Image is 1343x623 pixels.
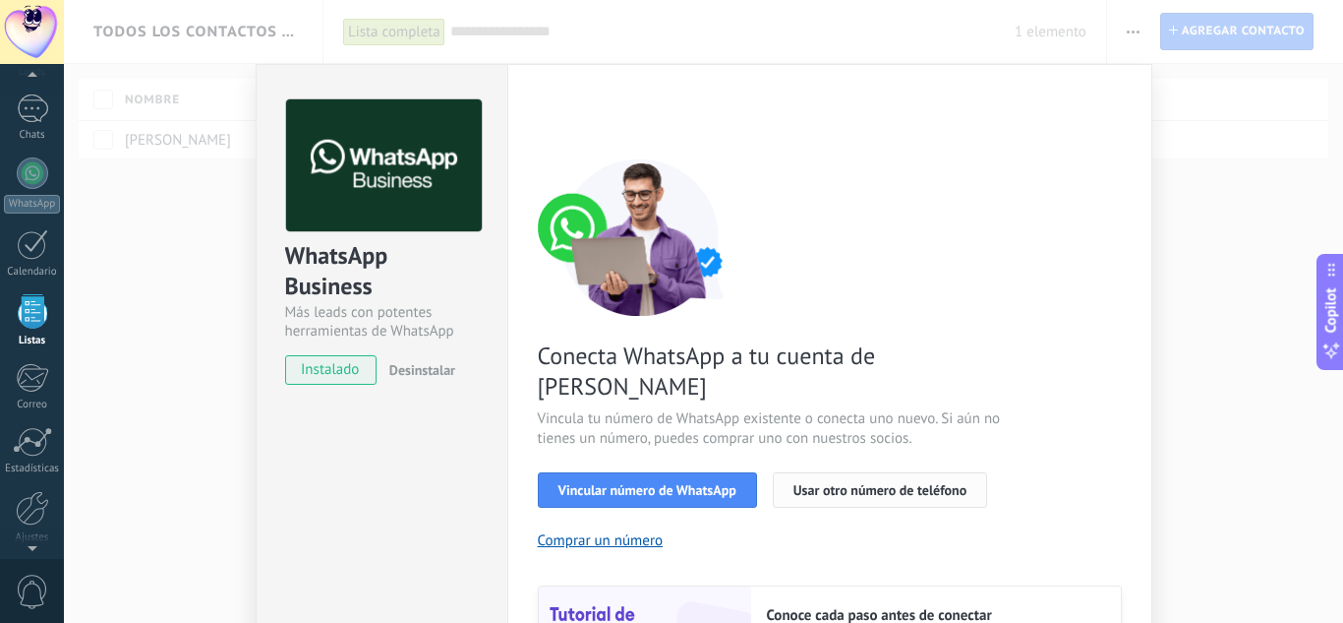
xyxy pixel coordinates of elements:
div: WhatsApp [4,195,60,214]
div: Más leads con potentes herramientas de WhatsApp [285,303,479,341]
button: Usar otro número de teléfono [773,472,987,508]
span: Vincula tu número de WhatsApp existente o conecta uno nuevo. Si aún no tienes un número, puedes c... [538,409,1006,449]
div: Correo [4,399,61,411]
button: Vincular número de WhatsApp [538,472,757,508]
div: Estadísticas [4,463,61,475]
div: Calendario [4,266,61,279]
div: WhatsApp Business [285,240,479,303]
img: connect number [538,158,744,316]
span: Vincular número de WhatsApp [558,483,736,497]
span: Conecta WhatsApp a tu cuenta de [PERSON_NAME] [538,341,1006,402]
button: Desinstalar [381,355,455,385]
div: Listas [4,335,61,347]
button: Comprar un número [538,531,664,550]
span: Desinstalar [389,361,455,379]
span: Copilot [1321,287,1341,333]
div: Chats [4,129,61,142]
span: Usar otro número de teléfono [793,483,966,497]
img: logo_main.png [286,99,482,232]
span: instalado [286,355,376,385]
